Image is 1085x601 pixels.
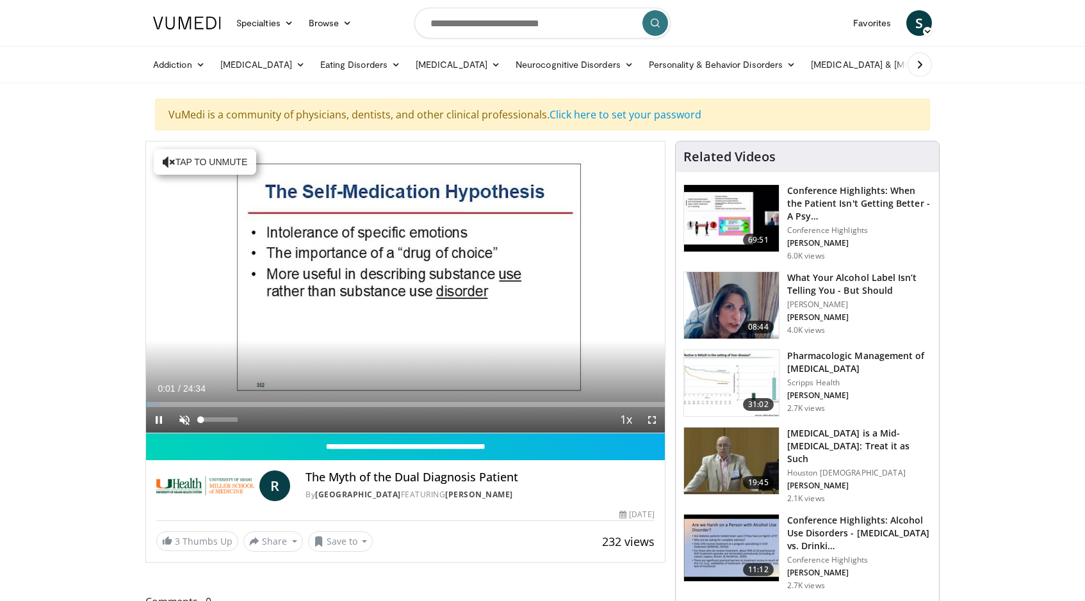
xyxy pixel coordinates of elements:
[158,383,175,394] span: 0:01
[145,52,213,77] a: Addiction
[906,10,932,36] a: S
[155,99,930,131] div: VuMedi is a community of physicians, dentists, and other clinical professionals.
[743,321,774,333] span: 08:44
[306,470,654,485] h4: The Myth of the Dual Diagnosis Patient
[787,481,931,491] p: [PERSON_NAME]
[743,563,774,576] span: 11:12
[684,428,779,494] img: 747e94ab-1cae-4bba-8046-755ed87a7908.150x105_q85_crop-smart_upscale.jpg
[146,141,665,433] video-js: Video Player
[787,427,931,465] h3: [MEDICAL_DATA] is a Mid-[MEDICAL_DATA]: Treat it as Such
[787,378,931,388] p: Scripps Health
[787,581,825,591] p: 2.7K views
[684,515,779,581] img: c402b608-b019-4b0f-b3ee-73ee45abbc79.150x105_q85_crop-smart_upscale.jpg
[602,534,655,549] span: 232 views
[787,312,931,323] p: [PERSON_NAME]
[684,272,779,339] img: 3c46fb29-c319-40f0-ac3f-21a5db39118c.png.150x105_q85_crop-smart_upscale.png
[259,470,290,501] a: R
[508,52,641,77] a: Neurocognitive Disorders
[787,238,931,248] p: [PERSON_NAME]
[146,407,172,433] button: Pause
[683,184,931,261] a: 69:51 Conference Highlights: When the Patient Isn't Getting Better - A Psy… Conference Highlights...
[156,470,254,501] img: University of Miami
[619,509,654,520] div: [DATE]
[787,403,825,413] p: 2.7K views
[683,271,931,339] a: 08:44 What Your Alcohol Label Isn’t Telling You - But Should [PERSON_NAME] [PERSON_NAME] 4.0K views
[683,514,931,591] a: 11:12 Conference Highlights: Alcohol Use Disorders - [MEDICAL_DATA] vs. Drinki… Conference Highli...
[175,535,180,547] span: 3
[787,251,825,261] p: 6.0K views
[683,427,931,504] a: 19:45 [MEDICAL_DATA] is a Mid-[MEDICAL_DATA]: Treat it as Such Houston [DEMOGRAPHIC_DATA] [PERSON...
[313,52,408,77] a: Eating Disorders
[803,52,986,77] a: [MEDICAL_DATA] & [MEDICAL_DATA]
[641,52,803,77] a: Personality & Behavior Disorders
[787,271,931,297] h3: What Your Alcohol Label Isn’t Telling You - But Should
[408,52,508,77] a: [MEDICAL_DATA]
[153,17,221,29] img: VuMedi Logo
[683,149,776,164] h4: Related Videos
[787,184,931,223] h3: Conference Highlights: When the Patient Isn't Getting Better - A Psy…
[787,225,931,236] p: Conference Highlights
[787,514,931,552] h3: Conference Highlights: Alcohol Use Disorders - [MEDICAL_DATA] vs. Drinki…
[743,476,774,489] span: 19:45
[787,349,931,375] h3: Pharmacologic Management of [MEDICAL_DATA]
[845,10,899,36] a: Favorites
[156,531,238,551] a: 3 Thumbs Up
[183,383,206,394] span: 24:34
[243,531,303,552] button: Share
[743,398,774,411] span: 31:02
[614,407,639,433] button: Playback Rate
[787,568,931,578] p: [PERSON_NAME]
[315,489,401,500] a: [GEOGRAPHIC_DATA]
[154,149,256,175] button: Tap to unmute
[308,531,373,552] button: Save to
[639,407,665,433] button: Fullscreen
[178,383,181,394] span: /
[787,390,931,401] p: [PERSON_NAME]
[787,300,931,310] p: [PERSON_NAME]
[301,10,360,36] a: Browse
[787,325,825,335] p: 4.0K views
[146,402,665,407] div: Progress Bar
[684,185,779,252] img: 4362ec9e-0993-4580-bfd4-8e18d57e1d49.150x105_q85_crop-smart_upscale.jpg
[414,8,671,38] input: Search topics, interventions
[445,489,513,500] a: [PERSON_NAME]
[684,350,779,417] img: b20a009e-c028-45a8-b15f-eefb193e12bc.150x105_q85_crop-smart_upscale.jpg
[683,349,931,417] a: 31:02 Pharmacologic Management of [MEDICAL_DATA] Scripps Health [PERSON_NAME] 2.7K views
[550,108,701,122] a: Click here to set your password
[787,493,825,504] p: 2.1K views
[743,234,774,246] span: 69:51
[787,468,931,478] p: Houston [DEMOGRAPHIC_DATA]
[213,52,313,77] a: [MEDICAL_DATA]
[229,10,301,36] a: Specialties
[787,555,931,565] p: Conference Highlights
[172,407,197,433] button: Unmute
[200,417,237,422] div: Volume Level
[306,489,654,501] div: By FEATURING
